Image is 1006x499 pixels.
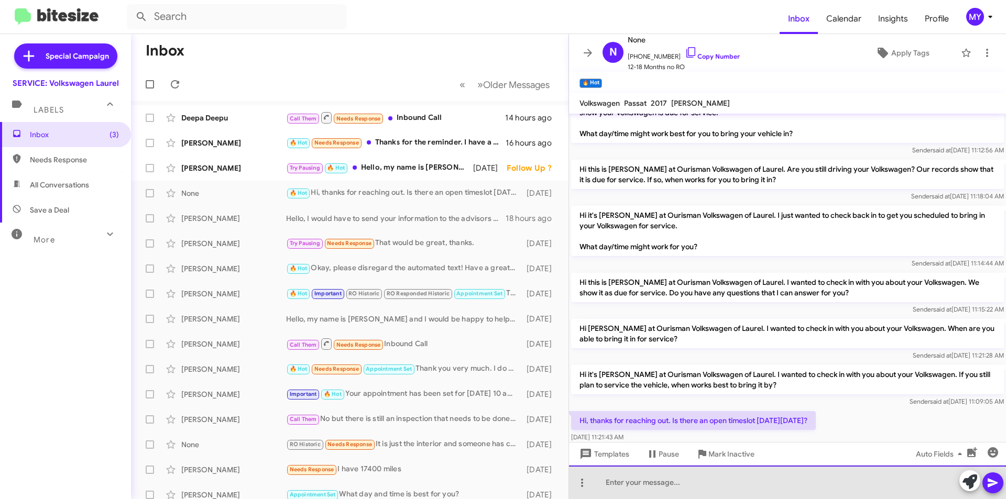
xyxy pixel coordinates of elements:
div: Hi, thanks for reaching out. Is there an open timeslot [DATE][DATE]? [286,187,521,199]
span: 🔥 Hot [324,391,342,397]
span: 2017 [651,98,667,108]
span: Important [290,391,317,397]
div: [PERSON_NAME] [181,339,286,349]
span: Templates [577,445,629,463]
a: Copy Number [685,52,740,60]
button: Templates [569,445,638,463]
span: Volkswagen [579,98,620,108]
span: said at [933,305,952,313]
div: [PERSON_NAME] [181,289,286,299]
span: Save a Deal [30,205,69,215]
span: 12-18 Months no RO [628,62,740,72]
button: Next [471,74,556,95]
div: None [181,188,286,198]
input: Search [127,4,347,29]
span: All Conversations [30,180,89,190]
span: 🔥 Hot [290,365,308,372]
a: Calendar [818,4,870,34]
div: Thanks for the reminder. I have a very flexible schedule right now. How long would the servicing ... [286,137,506,149]
span: N [609,44,617,61]
span: Needs Response [336,115,381,122]
span: 🔥 Hot [290,139,308,146]
span: RO Historic [290,441,321,448]
div: 14 hours ago [505,113,560,123]
span: Needs Response [290,466,334,473]
div: Thanks for the follow-up! I already scheduled maintenance for 7:15am [DATE] [286,287,521,300]
a: Inbox [780,4,818,34]
a: Profile [916,4,957,34]
span: said at [932,259,950,267]
div: [PERSON_NAME] [181,263,286,274]
small: 🔥 Hot [579,79,602,88]
span: Sender [DATE] 11:12:56 AM [912,146,1004,154]
span: Mark Inactive [708,445,754,463]
div: [DATE] [521,364,560,374]
div: [DATE] [521,439,560,450]
span: None [628,34,740,46]
div: Deepa Deepu [181,113,286,123]
a: Insights [870,4,916,34]
span: Labels [34,105,64,115]
p: Hi it's [PERSON_NAME] at Ourisman Volkswagen of Laurel. I just wanted to check back in to get you... [571,206,1004,256]
button: Previous [453,74,472,95]
span: [PERSON_NAME] [671,98,730,108]
span: Appointment Set [456,290,502,297]
div: I have 17400 miles [286,463,521,475]
span: [DATE] 11:21:43 AM [571,433,624,441]
div: [DATE] [521,339,560,349]
span: Sender [DATE] 11:15:22 AM [913,305,1004,313]
div: [PERSON_NAME] [181,364,286,374]
div: [PERSON_NAME] [181,414,286,425]
div: [PERSON_NAME] [181,213,286,224]
div: [DATE] [521,314,560,324]
button: Pause [638,445,687,463]
span: 🔥 Hot [290,190,308,196]
p: Hi [PERSON_NAME] at Ourisman Volkswagen of Laurel. I wanted to check in with you about your Volks... [571,319,1004,348]
div: [PERSON_NAME] [181,238,286,249]
span: Passat [624,98,647,108]
span: Needs Response [30,154,119,165]
p: Hi this is [PERSON_NAME] at Ourisman Volkswagen of Laurel. Are you still driving your Volkswagen?... [571,160,1004,189]
div: Thank you very much. I do not need anything else [286,363,521,375]
span: Needs Response [327,441,372,448]
span: said at [930,397,948,405]
span: RO Historic [348,290,379,297]
span: » [477,78,483,91]
p: Hi , this is [PERSON_NAME], Manager at Ourisman Volkswagen of Laurel. Thanks for being our loyal ... [571,93,1004,143]
span: Sender [DATE] 11:21:28 AM [913,351,1004,359]
div: MY [966,8,984,26]
span: Needs Response [314,365,359,372]
p: Hi this is [PERSON_NAME] at Ourisman Volkswagen of Laurel. I wanted to check in with you about yo... [571,273,1004,302]
div: SERVICE: Volkswagen Laurel [13,78,119,88]
div: That would be great, thanks. [286,237,521,249]
span: Apply Tags [891,43,930,62]
span: Important [314,290,342,297]
div: 16 hours ago [506,138,560,148]
span: [PHONE_NUMBER] [628,46,740,62]
div: [PERSON_NAME] [181,389,286,400]
p: Hi it's [PERSON_NAME] at Ourisman Volkswagen of Laurel. I wanted to check in with you about your ... [571,365,1004,394]
button: Auto Fields [907,445,975,463]
span: Pause [659,445,679,463]
div: It is just the interior and someone has called me already [286,438,521,450]
span: Try Pausing [290,240,320,247]
span: Inbox [30,129,119,140]
div: [PERSON_NAME] [181,163,286,173]
span: Special Campaign [46,51,109,61]
div: 18 hours ago [506,213,560,224]
div: [DATE] [521,289,560,299]
span: Older Messages [483,79,550,91]
span: Auto Fields [916,445,966,463]
div: Inbound Call [286,111,505,124]
span: Needs Response [327,240,371,247]
span: said at [933,351,952,359]
div: Okay, please disregard the automated text! Have a great day! [286,262,521,274]
div: Your appointment has been set for [DATE] 10 am! Thank you [286,388,521,400]
nav: Page navigation example [454,74,556,95]
a: Special Campaign [14,43,117,69]
span: Try Pausing [290,164,320,171]
div: Hello, my name is [PERSON_NAME]. I sent your information over to the manager. I can not see the f... [286,162,473,174]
